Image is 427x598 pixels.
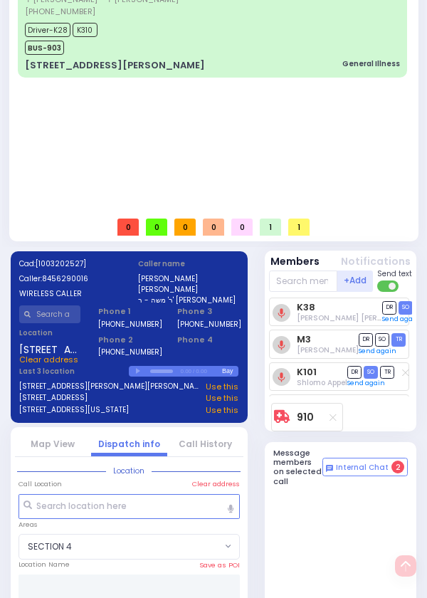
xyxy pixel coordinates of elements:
span: 0 [174,219,196,236]
span: 0 [146,219,167,236]
label: [PHONE_NUMBER] [98,347,162,357]
span: SO [364,366,378,379]
button: +Add [337,271,373,292]
span: DR [359,333,373,347]
div: Bay [222,366,238,377]
a: Use this [206,392,238,404]
a: Call History [179,438,232,450]
span: Driver-K28 [25,23,70,37]
span: Shlomo Appel [297,377,347,388]
span: 1 [288,219,310,236]
span: Internal Chat [336,463,389,473]
span: Clear address [19,354,78,365]
label: Clear address [192,479,240,489]
label: Location [19,327,80,338]
span: [1003202527] [36,258,86,269]
span: SO [399,301,413,315]
span: 0 [117,219,139,236]
a: K38 [297,302,315,313]
span: [PHONE_NUMBER] [25,6,95,17]
a: Send again [359,347,396,355]
button: Members [270,254,320,269]
span: 2 [391,461,404,473]
a: Map View [31,438,75,450]
input: Search location here [19,494,240,520]
a: Dispatch info [98,438,160,450]
label: Last 3 location [19,366,129,377]
label: Caller: [19,273,120,284]
h5: Message members on selected call [273,448,322,486]
a: [STREET_ADDRESS] [19,392,88,404]
label: ר' משה - ר' [PERSON_NAME] [138,295,239,305]
span: TR [380,366,394,379]
span: K310 [73,23,97,37]
span: SECTION 4 [19,534,240,560]
label: Cad: [19,258,120,269]
span: DR [382,301,396,315]
label: Caller name [138,258,239,269]
span: Phone 3 [177,305,238,318]
label: Call Location [19,479,62,489]
label: [PHONE_NUMBER] [177,319,241,330]
span: BUS-903 [25,41,64,55]
label: WIRELESS CALLER [19,288,120,299]
label: [PERSON_NAME] [138,273,239,284]
span: 1 [260,219,281,236]
label: [PERSON_NAME] [138,284,239,295]
button: Internal Chat 2 [322,458,408,476]
span: TR [391,333,406,347]
span: Phone 2 [98,334,159,346]
span: 0 [203,219,224,236]
input: Search member [269,271,337,292]
a: Send again [347,379,385,387]
div: [STREET_ADDRESS][PERSON_NAME] [25,58,205,73]
span: Location [106,466,152,476]
span: 8456290016 [42,273,88,284]
button: Notifications [341,254,411,269]
div: General Illness [342,58,400,69]
label: Areas [19,520,38,530]
span: SO [375,333,389,347]
span: DR [347,366,362,379]
a: 910 [297,412,314,423]
input: Search a contact [19,305,80,323]
a: [STREET_ADDRESS][US_STATE] [19,404,129,416]
a: [STREET_ADDRESS][PERSON_NAME][PERSON_NAME] [19,381,201,393]
label: Save as POI [199,560,240,570]
a: K101 [297,367,317,377]
img: comment-alt.png [326,465,333,472]
span: [STREET_ADDRESS] [19,342,80,354]
a: Send again [382,315,420,323]
a: Use this [206,381,238,393]
label: Location Name [19,560,70,570]
a: M3 [297,334,311,345]
span: Phone 1 [98,305,159,318]
span: Phone 4 [177,334,238,346]
label: Turn off text [377,279,400,293]
span: SECTION 4 [28,540,72,553]
label: [PHONE_NUMBER] [98,319,162,330]
span: SECTION 4 [19,535,221,559]
span: 0 [231,219,253,236]
span: Chananya Indig [297,345,359,355]
a: Use this [206,404,238,416]
span: Avrohom Mier Muller [297,313,423,323]
span: Send text [377,268,412,279]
